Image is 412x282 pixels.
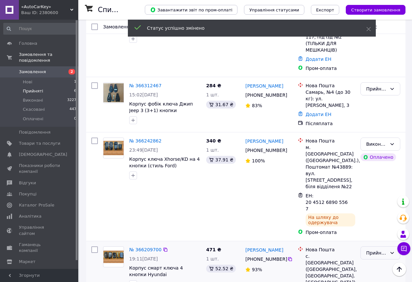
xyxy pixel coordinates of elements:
span: Показники роботи компанії [19,163,60,174]
button: Створити замовлення [346,5,405,15]
span: Нові [23,79,32,85]
span: Прийняті [23,88,43,94]
span: 471 ₴ [206,247,221,252]
div: м. [GEOGRAPHIC_DATA] ([GEOGRAPHIC_DATA].), Поштомат №43889: вул. [STREET_ADDRESS], біля відділеня... [306,144,356,190]
div: Нова Пошта [306,82,356,89]
span: ЕН: 20 4512 6890 5567 [306,193,348,211]
div: Виконано [366,141,387,148]
span: Аналітика [19,213,41,219]
button: Чат з покупцем [397,242,410,255]
a: № 366209700 [129,247,161,252]
span: Скасовані [23,107,45,112]
a: № 366242862 [129,138,161,143]
div: Оплачено [360,153,396,161]
span: Замовлення та повідомлення [19,52,78,63]
span: 23:49[DATE] [129,147,158,153]
span: Маркет [19,259,36,265]
span: Оплачені [23,116,43,122]
span: «AutoCarKey» [21,4,70,10]
a: Корпус фобік ключа Джип Jeep 3 (3+1) кнопки [129,101,193,113]
img: Фото товару [103,83,124,102]
div: [PHONE_NUMBER] [244,91,287,100]
span: [DEMOGRAPHIC_DATA] [19,152,67,158]
span: 0 [74,116,76,122]
span: Експорт [316,8,334,12]
a: Додати ЕН [306,57,331,62]
a: Фото товару [103,82,124,103]
button: Експорт [311,5,340,15]
img: Фото товару [103,141,124,155]
div: На шляху до одержувача [306,213,356,226]
span: Каталог ProSale [19,202,54,208]
span: Виконані [23,97,43,103]
a: № 366312467 [129,83,161,88]
div: [PHONE_NUMBER] [244,255,287,264]
span: Створити замовлення [351,8,400,12]
span: 1 шт. [206,256,219,261]
span: 19:11[DATE] [129,256,158,261]
span: Управління статусами [249,8,299,12]
div: Ваш ID: 2380600 [21,10,78,16]
span: 1 [74,79,76,85]
span: Товари та послуги [19,141,60,146]
span: 284 ₴ [206,83,221,88]
div: Пром-оплата [306,65,356,72]
div: Самарь, №4 (до 30 кг): ул. [PERSON_NAME], 3 [306,89,356,108]
span: 6 [74,88,76,94]
a: [PERSON_NAME] [245,83,283,89]
a: [PERSON_NAME] [245,247,283,253]
span: 447 [69,107,76,112]
div: Післяплата [306,120,356,127]
div: Прийнято [366,85,387,92]
img: Фото товару [103,251,124,263]
span: 100% [252,158,265,163]
span: Відгуки [19,180,36,186]
div: Нова Пошта [306,246,356,253]
span: 93% [252,267,262,272]
div: 37.91 ₴ [206,156,236,164]
span: 3227 [67,97,76,103]
span: Замовлення [19,69,46,75]
div: 52.52 ₴ [206,265,236,273]
span: Повідомлення [19,129,51,135]
span: 1 шт. [206,92,219,97]
input: Пошук [3,23,77,35]
span: 340 ₴ [206,138,221,143]
div: 31.67 ₴ [206,101,236,108]
button: Завантажити звіт по пром-оплаті [145,5,237,15]
a: Фото товару [103,138,124,158]
a: Корпус смарт ключа 4 кнопки Hyundai [129,265,183,277]
span: 2 [69,69,75,75]
a: [PERSON_NAME] [245,138,283,144]
button: Наверх [392,262,406,276]
a: Створити замовлення [339,7,405,12]
div: Статус успішно змінено [147,25,350,31]
button: Управління статусами [244,5,304,15]
a: Додати ЕН [306,112,331,117]
span: Гаманець компанії [19,242,60,254]
div: Нова Пошта [306,138,356,144]
a: Фото товару [103,246,124,267]
span: 15:02[DATE] [129,92,158,97]
span: 83% [252,103,262,108]
span: Завантажити звіт по пром-оплаті [150,7,232,13]
div: Прийнято [366,249,387,257]
span: 1 шт. [206,147,219,153]
h1: Список замовлень [98,6,164,14]
span: Управління сайтом [19,224,60,236]
div: [PHONE_NUMBER] [244,146,287,155]
div: Пром-оплата [306,229,356,236]
span: Головна [19,41,37,46]
a: Корпус ключа Xhorse/KD на 4 кнопки (стиль Ford) [129,157,200,168]
span: Покупці [19,191,37,197]
span: Замовлення [103,24,132,29]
